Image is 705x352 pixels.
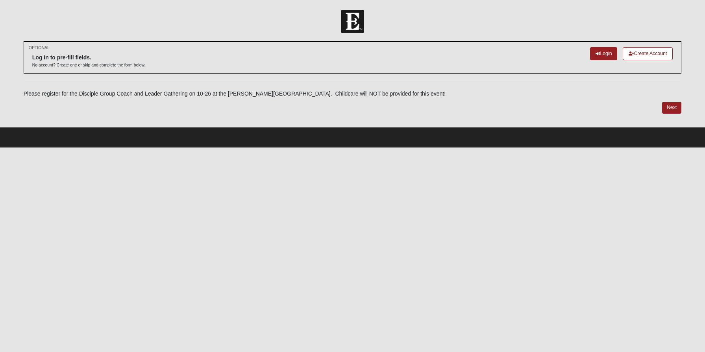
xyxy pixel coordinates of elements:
img: Church of Eleven22 Logo [341,10,364,33]
p: No account? Create one or skip and complete the form below. [32,62,146,68]
p: Please register for the Disciple Group Coach and Leader Gathering on 10-26 at the [PERSON_NAME][G... [24,90,681,98]
a: Create Account [623,47,673,60]
h6: Log in to pre-fill fields. [32,54,146,61]
a: Next [662,102,681,113]
a: Login [590,47,617,60]
small: OPTIONAL [29,45,50,51]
